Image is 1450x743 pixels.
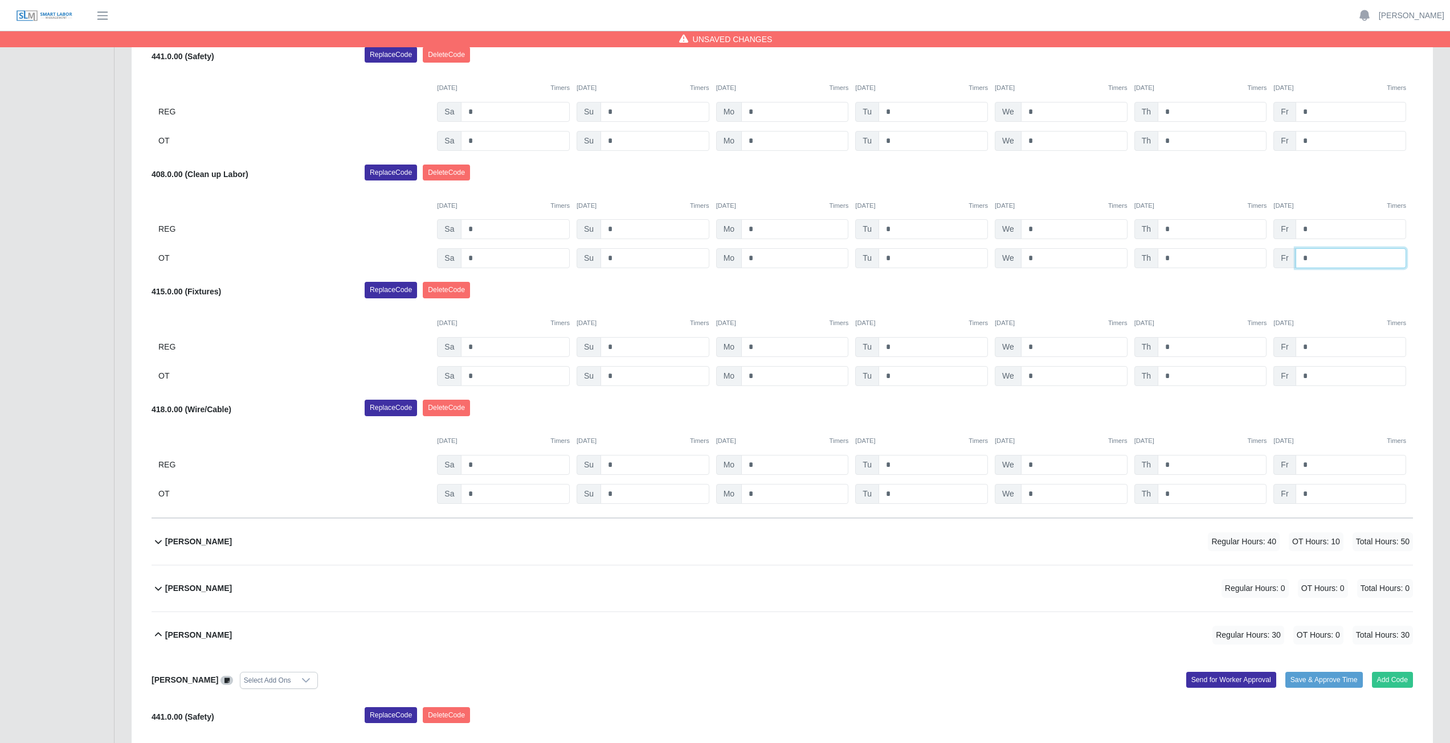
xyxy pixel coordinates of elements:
button: Timers [690,83,709,93]
span: Tu [855,131,879,151]
b: 415.0.00 (Fixtures) [152,287,221,296]
span: OT Hours: 0 [1298,579,1348,598]
span: Sa [437,219,461,239]
span: Sa [437,248,461,268]
div: [DATE] [716,201,849,211]
button: Timers [690,318,709,328]
b: 418.0.00 (Wire/Cable) [152,405,231,414]
div: [DATE] [577,318,709,328]
span: Tu [855,102,879,122]
span: Sa [437,102,461,122]
button: DeleteCode [423,400,470,416]
button: DeleteCode [423,47,470,63]
span: Mo [716,248,742,268]
span: Tu [855,219,879,239]
div: [DATE] [1273,318,1406,328]
button: [PERSON_NAME] Regular Hours: 0 OT Hours: 0 Total Hours: 0 [152,565,1413,611]
span: We [995,102,1022,122]
button: Send for Worker Approval [1186,672,1276,688]
span: OT Hours: 10 [1289,532,1343,551]
b: [PERSON_NAME] [165,629,232,641]
span: Su [577,131,601,151]
span: Fr [1273,337,1296,357]
button: Timers [550,201,570,211]
b: 441.0.00 (Safety) [152,52,214,61]
span: Mo [716,337,742,357]
span: Total Hours: 0 [1357,579,1413,598]
b: [PERSON_NAME] [152,675,218,684]
span: We [995,219,1022,239]
span: Tu [855,337,879,357]
span: OT Hours: 0 [1293,626,1343,645]
div: OT [158,366,430,386]
span: Fr [1273,131,1296,151]
button: Timers [830,201,849,211]
button: DeleteCode [423,707,470,723]
span: Regular Hours: 30 [1212,626,1284,645]
div: [DATE] [855,318,988,328]
span: Regular Hours: 0 [1222,579,1289,598]
div: [DATE] [437,83,570,93]
span: Mo [716,455,742,475]
span: Su [577,219,601,239]
button: Add Code [1372,672,1414,688]
div: [DATE] [855,201,988,211]
button: ReplaceCode [365,165,417,180]
div: [DATE] [1134,201,1267,211]
button: Timers [830,318,849,328]
button: Timers [1387,436,1406,446]
div: [DATE] [1273,436,1406,446]
a: [PERSON_NAME] [1379,10,1444,22]
div: [DATE] [577,201,709,211]
span: Fr [1273,366,1296,386]
div: [DATE] [1134,83,1267,93]
span: Fr [1273,455,1296,475]
span: Mo [716,131,742,151]
b: 441.0.00 (Safety) [152,712,214,721]
span: We [995,131,1022,151]
a: View/Edit Notes [220,675,233,684]
span: We [995,366,1022,386]
button: Timers [1108,318,1128,328]
div: REG [158,219,430,239]
div: [DATE] [855,83,988,93]
span: Sa [437,484,461,504]
div: [DATE] [995,201,1128,211]
img: SLM Logo [16,10,73,22]
div: [DATE] [995,318,1128,328]
button: Save & Approve Time [1285,672,1363,688]
span: Total Hours: 30 [1353,626,1413,645]
b: 408.0.00 (Clean up Labor) [152,170,248,179]
button: ReplaceCode [365,400,417,416]
button: DeleteCode [423,282,470,298]
span: We [995,484,1022,504]
span: We [995,248,1022,268]
span: Fr [1273,484,1296,504]
button: Timers [1387,318,1406,328]
span: Mo [716,102,742,122]
span: Sa [437,455,461,475]
b: [PERSON_NAME] [165,536,232,548]
div: [DATE] [995,83,1128,93]
button: Timers [969,83,988,93]
button: Timers [830,83,849,93]
button: DeleteCode [423,165,470,180]
button: Timers [969,318,988,328]
button: Timers [690,201,709,211]
span: Tu [855,455,879,475]
span: Regular Hours: 40 [1208,532,1280,551]
div: OT [158,484,430,504]
button: Timers [1108,436,1128,446]
button: Timers [1387,83,1406,93]
div: REG [158,102,430,122]
span: Tu [855,248,879,268]
span: Th [1134,455,1158,475]
div: [DATE] [437,436,570,446]
div: [DATE] [995,436,1128,446]
button: [PERSON_NAME] Regular Hours: 40 OT Hours: 10 Total Hours: 50 [152,519,1413,565]
button: ReplaceCode [365,707,417,723]
button: Timers [690,436,709,446]
span: We [995,337,1022,357]
span: Th [1134,337,1158,357]
button: [PERSON_NAME] Regular Hours: 30 OT Hours: 0 Total Hours: 30 [152,612,1413,658]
